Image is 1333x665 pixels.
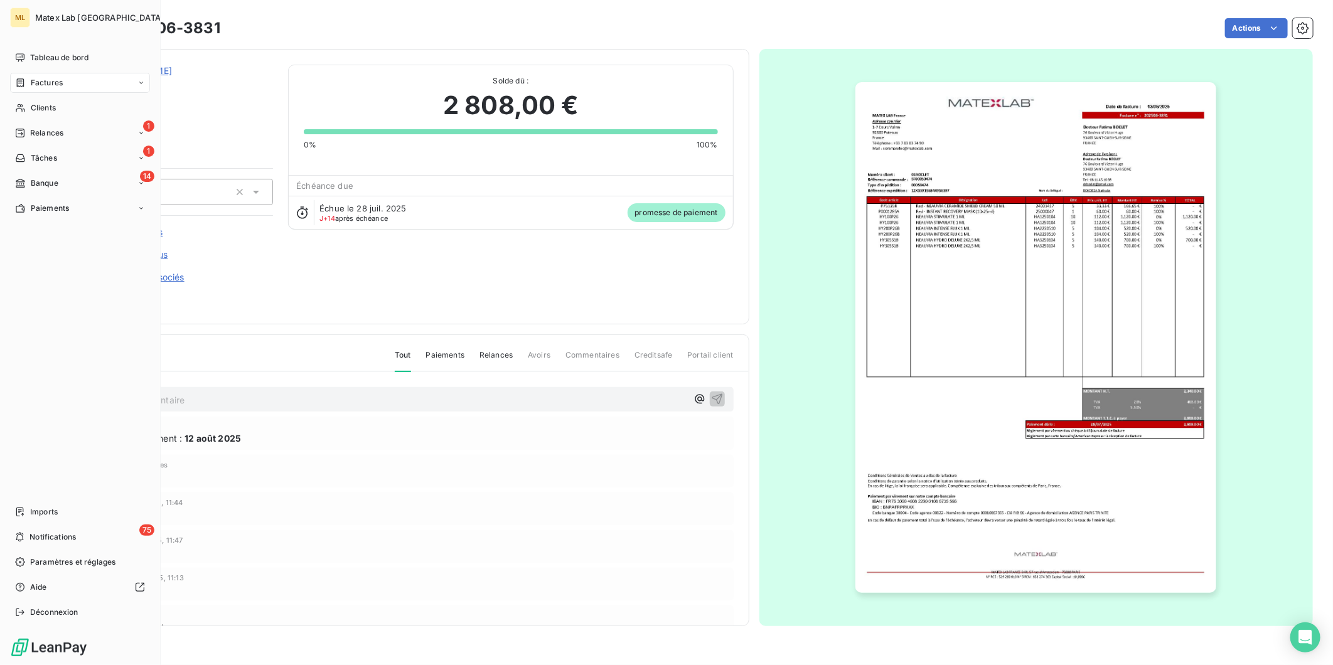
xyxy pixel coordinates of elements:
a: Imports [10,502,150,522]
div: Open Intercom Messenger [1290,622,1320,652]
h3: 202506-3831 [117,17,220,40]
span: Paramètres et réglages [30,556,115,568]
span: 75 [139,524,154,536]
span: Aide [30,582,47,593]
div: ML [10,8,30,28]
span: Clients [31,102,56,114]
img: Logo LeanPay [10,637,88,657]
span: Creditsafe [634,349,673,371]
span: 2 808,00 € [443,87,579,124]
span: Commentaires [565,349,619,371]
a: Paiements [10,198,150,218]
span: 1 [143,146,154,157]
span: Paiements [426,349,464,371]
span: Tâches [31,152,57,164]
span: 01BOCLET [99,80,273,90]
a: Paramètres et réglages [10,552,150,572]
span: Échéance due [296,181,353,191]
span: 0% [304,139,316,151]
a: Factures [10,73,150,93]
span: Tableau de bord [30,52,88,63]
span: 14 [140,171,154,182]
span: 12 août 2025 [185,432,241,445]
span: Tout [395,349,411,372]
span: J+14 [319,214,335,223]
span: Notifications [29,531,76,543]
a: 1Tâches [10,148,150,168]
button: Actions [1225,18,1288,38]
a: 1Relances [10,123,150,143]
span: Portail client [687,349,733,371]
a: 14Banque [10,173,150,193]
span: Banque [31,178,58,189]
span: Déconnexion [30,607,78,618]
span: Relances [30,127,63,139]
span: Paiements [31,203,69,214]
span: Échue le 28 juil. 2025 [319,203,406,213]
a: Tableau de bord [10,48,150,68]
span: promesse de paiement [628,203,725,222]
a: Aide [10,577,150,597]
span: Imports [30,506,58,518]
img: invoice_thumbnail [855,82,1216,593]
span: Factures [31,77,63,88]
span: Solde dû : [304,75,717,87]
span: Avoirs [528,349,550,371]
span: Matex Lab [GEOGRAPHIC_DATA] [35,13,164,23]
span: après échéance [319,215,388,222]
span: 100% [697,139,718,151]
span: Relances [479,349,513,371]
span: 1 [143,120,154,132]
a: Clients [10,98,150,118]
